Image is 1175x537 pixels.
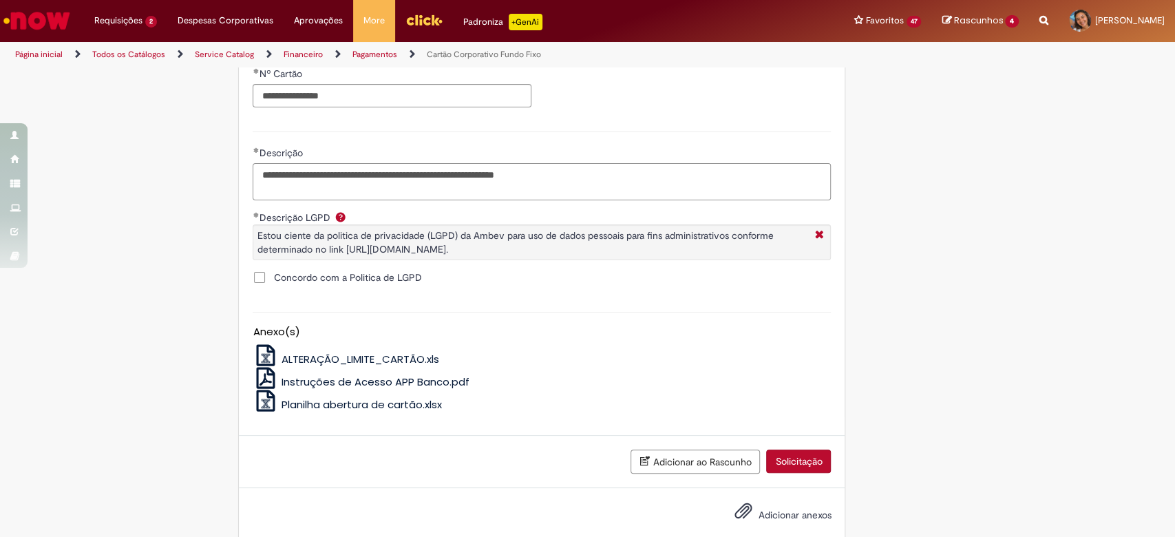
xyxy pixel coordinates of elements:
button: Adicionar anexos [730,498,755,530]
span: Requisições [94,14,142,28]
span: 4 [1005,15,1019,28]
a: Todos os Catálogos [92,49,165,60]
h5: Anexo(s) [253,326,831,338]
a: ALTERAÇÃO_LIMITE_CARTÃO.xls [253,352,439,366]
span: 47 [907,16,922,28]
span: Concordo com a Politica de LGPD [273,271,421,284]
button: Adicionar ao Rascunho [631,450,760,474]
a: Instruções de Acesso APP Banco.pdf [253,375,469,389]
input: Nº Cartão [253,84,531,107]
span: More [363,14,385,28]
p: +GenAi [509,14,542,30]
span: Planilha abertura de cartão.xlsx [282,397,442,412]
span: Estou ciente da politica de privacidade (LGPD) da Ambev para uso de dados pessoais para fins admi... [257,229,773,255]
span: ALTERAÇÃO_LIMITE_CARTÃO.xls [282,352,439,366]
span: Despesas Corporativas [178,14,273,28]
span: Obrigatório Preenchido [253,147,259,153]
span: Obrigatório Preenchido [253,212,259,218]
span: Ajuda para Descrição LGPD [332,211,349,222]
span: Favoritos [866,14,904,28]
i: Fechar More information Por question_label_descricao_lgpd [811,229,827,243]
a: Pagamentos [352,49,397,60]
span: 2 [145,16,157,28]
button: Solicitação [766,450,831,473]
textarea: Descrição [253,163,831,200]
span: Instruções de Acesso APP Banco.pdf [282,375,469,389]
span: [PERSON_NAME] [1095,14,1165,26]
img: ServiceNow [1,7,72,34]
span: Adicionar anexos [758,509,831,521]
span: Nº Cartão [259,67,304,80]
span: Rascunhos [953,14,1003,27]
a: Cartão Corporativo Fundo Fixo [427,49,541,60]
a: Financeiro [284,49,323,60]
img: click_logo_yellow_360x200.png [405,10,443,30]
span: Aprovações [294,14,343,28]
div: Padroniza [463,14,542,30]
a: Página inicial [15,49,63,60]
span: Obrigatório Preenchido [253,68,259,74]
span: Descrição LGPD [259,211,332,224]
a: Service Catalog [195,49,254,60]
span: Descrição [259,147,305,159]
a: Rascunhos [942,14,1019,28]
a: Planilha abertura de cartão.xlsx [253,397,442,412]
ul: Trilhas de página [10,42,773,67]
